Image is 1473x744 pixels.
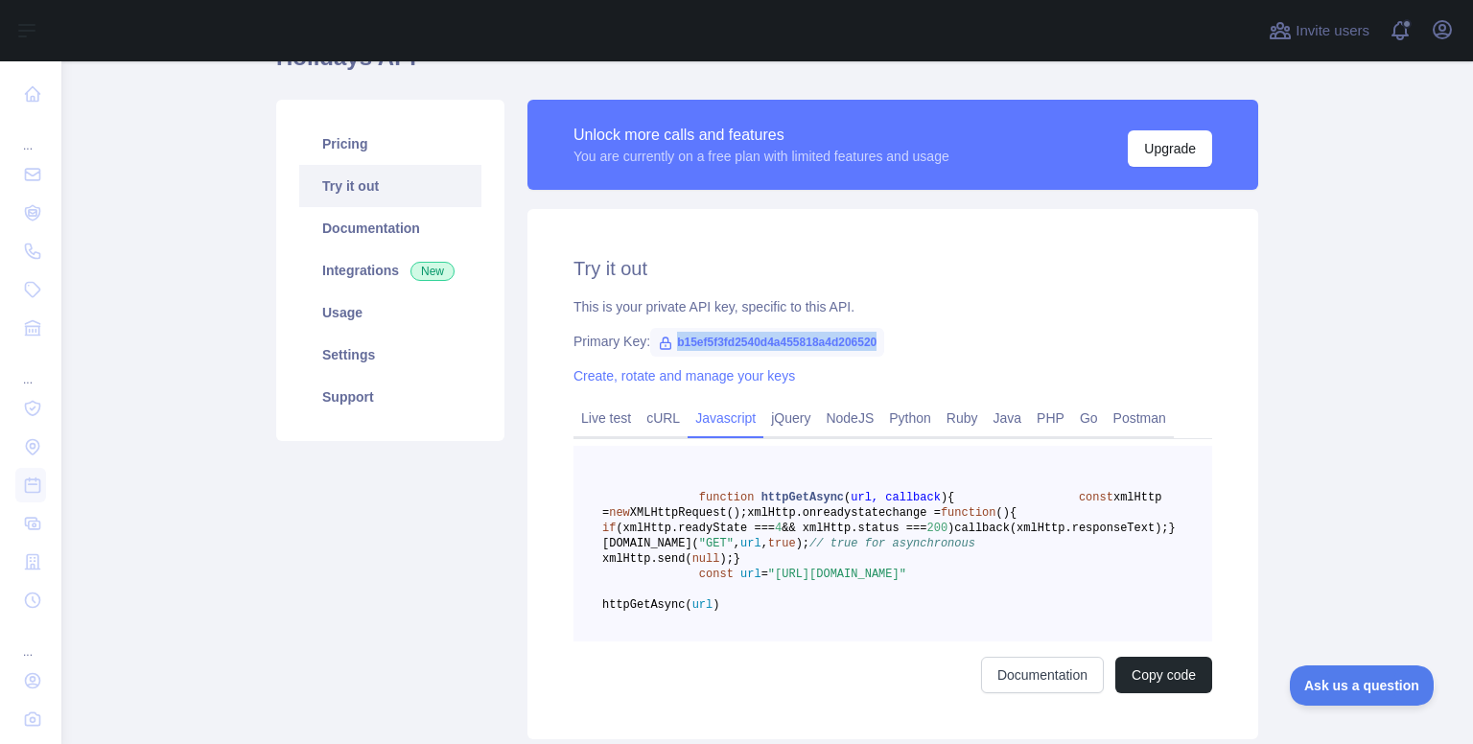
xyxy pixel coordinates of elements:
[299,249,481,291] a: Integrations New
[734,552,740,566] span: }
[573,403,639,433] a: Live test
[981,657,1104,693] a: Documentation
[796,537,809,550] span: );
[299,123,481,165] a: Pricing
[699,491,755,504] span: function
[299,334,481,376] a: Settings
[630,506,747,520] span: XMLHttpRequest();
[954,522,1168,535] span: callback(xmlHttp.responseText);
[1003,506,1010,520] span: )
[713,598,719,612] span: )
[602,552,692,566] span: xmlHttp.send(
[699,568,734,581] span: const
[276,42,1258,88] h1: Holidays API
[573,147,949,166] div: You are currently on a free plan with limited features and usage
[995,506,1002,520] span: (
[1290,665,1435,706] iframe: Toggle Customer Support
[851,491,941,504] span: url, callback
[299,207,481,249] a: Documentation
[1029,403,1072,433] a: PHP
[761,491,844,504] span: httpGetAsync
[881,403,939,433] a: Python
[573,332,1212,351] div: Primary Key:
[740,537,761,550] span: url
[809,537,975,550] span: // true for asynchronous
[947,522,954,535] span: )
[299,376,481,418] a: Support
[1169,522,1176,535] span: }
[410,262,455,281] span: New
[15,349,46,387] div: ...
[1296,20,1369,42] span: Invite users
[699,537,734,550] span: "GET"
[15,621,46,660] div: ...
[299,291,481,334] a: Usage
[573,297,1212,316] div: This is your private API key, specific to this API.
[1079,491,1113,504] span: const
[1106,403,1174,433] a: Postman
[692,598,713,612] span: url
[688,403,763,433] a: Javascript
[740,568,761,581] span: url
[602,537,699,550] span: [DOMAIN_NAME](
[15,115,46,153] div: ...
[844,491,851,504] span: (
[1072,403,1106,433] a: Go
[639,403,688,433] a: cURL
[1115,657,1212,693] button: Copy code
[818,403,881,433] a: NodeJS
[299,165,481,207] a: Try it out
[986,403,1030,433] a: Java
[763,403,818,433] a: jQuery
[650,328,884,357] span: b15ef5f3fd2540d4a455818a4d206520
[616,522,775,535] span: (xmlHttp.readyState ===
[719,552,733,566] span: );
[609,506,630,520] span: new
[775,522,782,535] span: 4
[768,537,796,550] span: true
[1128,130,1212,167] button: Upgrade
[941,491,947,504] span: )
[602,598,692,612] span: httpGetAsync(
[692,552,720,566] span: null
[573,255,1212,282] h2: Try it out
[768,568,906,581] span: "[URL][DOMAIN_NAME]"
[1265,15,1373,46] button: Invite users
[782,522,926,535] span: && xmlHttp.status ===
[1010,506,1017,520] span: {
[941,506,996,520] span: function
[573,368,795,384] a: Create, rotate and manage your keys
[573,124,949,147] div: Unlock more calls and features
[747,506,941,520] span: xmlHttp.onreadystatechange =
[947,491,954,504] span: {
[761,537,768,550] span: ,
[939,403,986,433] a: Ruby
[761,568,768,581] span: =
[734,537,740,550] span: ,
[602,522,616,535] span: if
[926,522,947,535] span: 200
